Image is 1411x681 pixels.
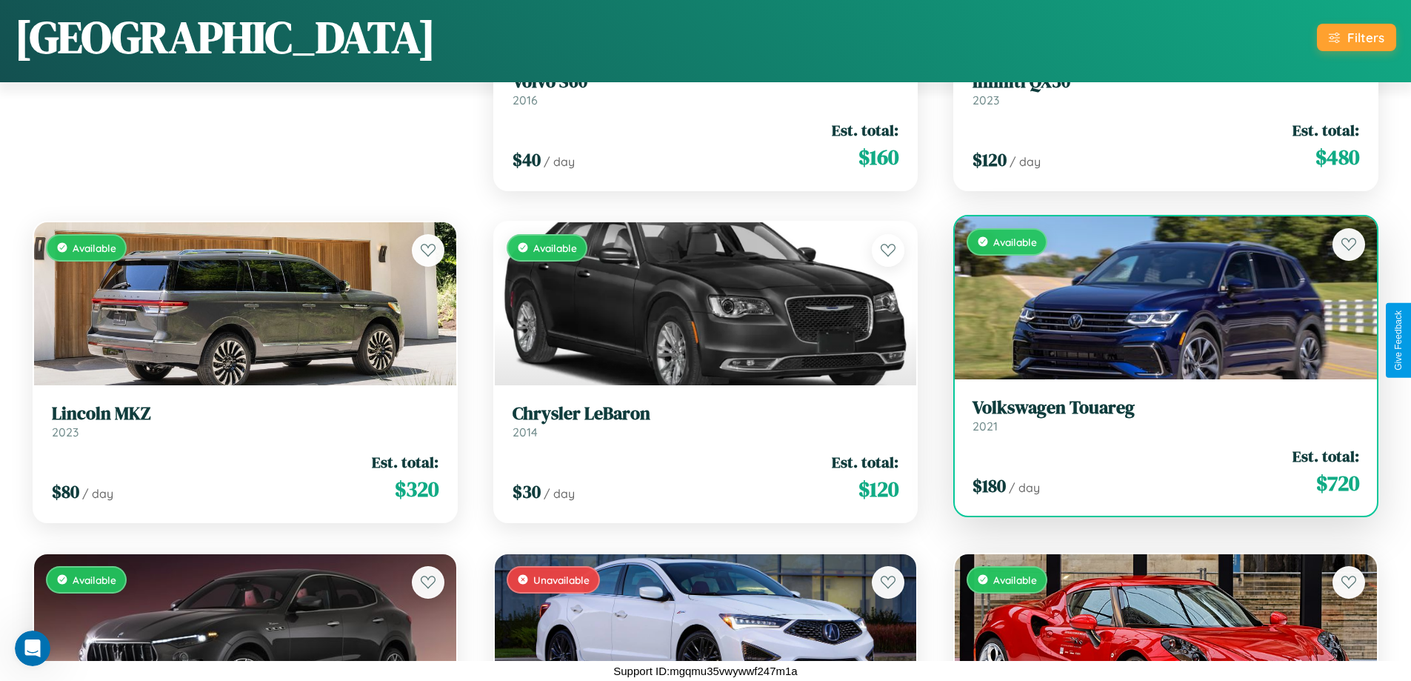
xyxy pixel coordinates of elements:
[1317,24,1396,51] button: Filters
[832,451,898,473] span: Est. total:
[513,403,899,439] a: Chrysler LeBaron2014
[82,486,113,501] span: / day
[832,119,898,141] span: Est. total:
[993,236,1037,248] span: Available
[513,147,541,172] span: $ 40
[52,425,79,439] span: 2023
[513,479,541,504] span: $ 30
[513,71,899,93] h3: Volvo S60
[544,154,575,169] span: / day
[973,474,1006,498] span: $ 180
[544,486,575,501] span: / day
[1292,445,1359,467] span: Est. total:
[513,93,538,107] span: 2016
[1393,310,1404,371] div: Give Feedback
[1292,119,1359,141] span: Est. total:
[15,631,50,666] iframe: Intercom live chat
[613,661,797,681] p: Support ID: mgqmu35vwywwf247m1a
[973,93,999,107] span: 2023
[513,403,899,425] h3: Chrysler LeBaron
[973,71,1359,93] h3: Infiniti QX30
[973,147,1007,172] span: $ 120
[52,479,79,504] span: $ 80
[858,142,898,172] span: $ 160
[973,397,1359,433] a: Volkswagen Touareg2021
[1009,480,1040,495] span: / day
[1010,154,1041,169] span: / day
[15,7,436,67] h1: [GEOGRAPHIC_DATA]
[533,242,577,254] span: Available
[372,451,438,473] span: Est. total:
[52,403,438,439] a: Lincoln MKZ2023
[993,574,1037,586] span: Available
[533,574,590,586] span: Unavailable
[1347,30,1384,45] div: Filters
[973,397,1359,419] h3: Volkswagen Touareg
[1315,142,1359,172] span: $ 480
[395,474,438,504] span: $ 320
[52,403,438,425] h3: Lincoln MKZ
[513,425,538,439] span: 2014
[73,574,116,586] span: Available
[973,71,1359,107] a: Infiniti QX302023
[513,71,899,107] a: Volvo S602016
[973,419,998,433] span: 2021
[858,474,898,504] span: $ 120
[1316,468,1359,498] span: $ 720
[73,242,116,254] span: Available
